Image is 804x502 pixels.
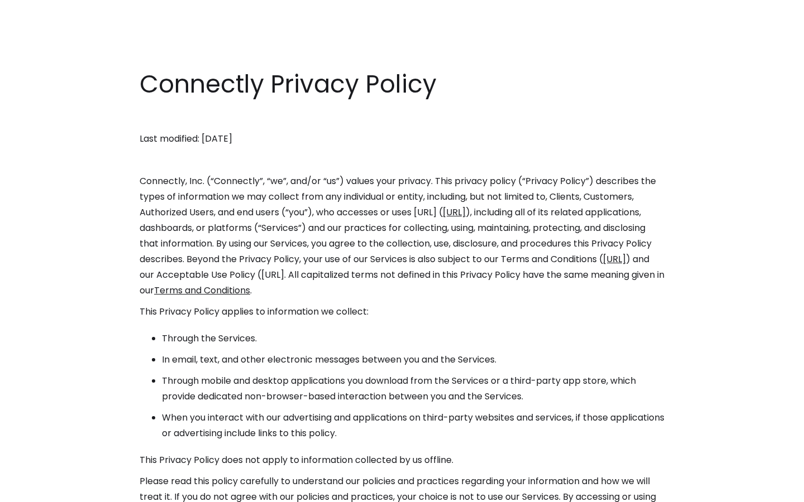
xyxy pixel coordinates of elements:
[140,131,664,147] p: Last modified: [DATE]
[162,352,664,368] li: In email, text, and other electronic messages between you and the Services.
[154,284,250,297] a: Terms and Conditions
[162,373,664,404] li: Through mobile and desktop applications you download from the Services or a third-party app store...
[603,253,626,266] a: [URL]
[140,173,664,298] p: Connectly, Inc. (“Connectly”, “we”, and/or “us”) values your privacy. This privacy policy (“Priva...
[140,110,664,126] p: ‍
[140,304,664,320] p: This Privacy Policy applies to information we collect:
[162,410,664,441] li: When you interact with our advertising and applications on third-party websites and services, if ...
[22,482,67,498] ul: Language list
[140,67,664,102] h1: Connectly Privacy Policy
[140,152,664,168] p: ‍
[140,452,664,468] p: This Privacy Policy does not apply to information collected by us offline.
[162,331,664,346] li: Through the Services.
[443,206,466,219] a: [URL]
[11,481,67,498] aside: Language selected: English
